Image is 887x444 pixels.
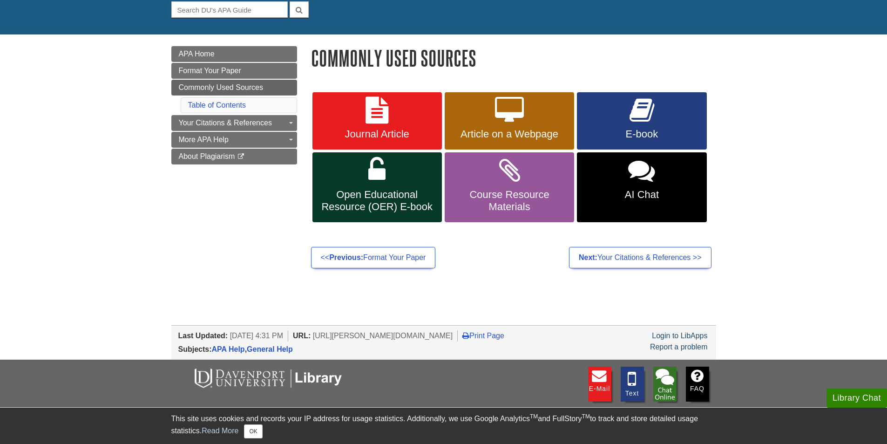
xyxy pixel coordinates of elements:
i: Print Page [462,332,469,339]
i: This link opens in a new window [237,154,245,160]
span: , [212,345,293,353]
a: About Plagiarism [171,149,297,164]
sup: TM [530,413,538,420]
a: E-mail [588,367,611,402]
a: Print Page [462,332,504,340]
a: Table of Contents [188,101,246,109]
a: More APA Help [171,132,297,148]
sup: TM [582,413,590,420]
a: APA Home [171,46,297,62]
a: Article on a Webpage [445,92,574,150]
span: [URL][PERSON_NAME][DOMAIN_NAME] [313,332,453,340]
a: Journal Article [312,92,442,150]
a: Format Your Paper [171,63,297,79]
span: APA Home [179,50,215,58]
a: APA Help [212,345,245,353]
div: This site uses cookies and records your IP address for usage statistics. Additionally, we use Goo... [171,413,716,438]
a: Read More [202,427,238,435]
a: E-book [577,92,706,150]
a: Next:Your Citations & References >> [569,247,711,268]
span: Article on a Webpage [452,128,567,140]
span: More APA Help [179,136,229,143]
strong: Previous: [329,253,363,261]
a: Your Citations & References [171,115,297,131]
span: Subjects: [178,345,212,353]
span: [DATE] 4:31 PM [230,332,283,340]
input: Search DU's APA Guide [171,1,288,18]
span: Open Educational Resource (OER) E-book [319,189,435,213]
div: Guide Page Menu [171,46,297,164]
a: Course Resource Materials [445,152,574,222]
a: Text [621,367,644,402]
a: FAQ [686,367,709,402]
a: Login to LibApps [652,332,707,340]
a: <<Previous:Format Your Paper [311,247,436,268]
span: URL: [293,332,311,340]
button: Close [244,424,262,438]
a: General Help [247,345,293,353]
span: Your Citations & References [179,119,272,127]
img: DU Libraries [178,367,355,389]
a: Report a problem [650,343,708,351]
span: Commonly Used Sources [179,83,263,91]
span: AI Chat [584,189,699,201]
li: Chat with Library [653,367,677,402]
a: Open Educational Resource (OER) E-book [312,152,442,222]
span: Journal Article [319,128,435,140]
span: Last Updated: [178,332,228,340]
span: Course Resource Materials [452,189,567,213]
a: Commonly Used Sources [171,80,297,96]
span: Format Your Paper [179,67,241,75]
span: About Plagiarism [179,152,235,160]
span: E-book [584,128,699,140]
img: Library Chat [653,367,677,402]
button: Library Chat [826,389,887,408]
a: AI Chat [577,152,706,222]
h1: Commonly Used Sources [311,46,716,70]
strong: Next: [579,253,597,261]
